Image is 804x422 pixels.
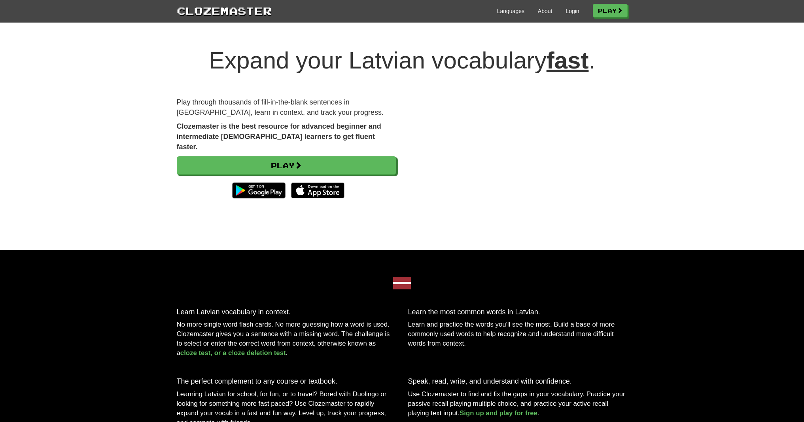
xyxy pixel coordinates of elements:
[177,122,381,150] strong: Clozemaster is the best resource for advanced beginner and intermediate [DEMOGRAPHIC_DATA] learne...
[408,378,628,386] h3: Speak, read, write, and understand with confidence.
[408,390,628,418] p: Use Clozemaster to find and fix the gaps in your vocabulary. Practice your passive recall playing...
[228,179,289,202] img: Get it on Google Play
[593,4,628,17] a: Play
[547,47,589,74] u: fast
[177,3,272,18] a: Clozemaster
[177,378,396,386] h3: The perfect complement to any course or textbook.
[408,308,628,316] h3: Learn the most common words in Latvian.
[408,320,628,348] p: Learn and practice the words you'll see the most. Build a base of more commonly used words to hel...
[566,7,579,15] a: Login
[180,349,286,357] a: cloze test, or a cloze deletion test
[497,7,524,15] a: Languages
[177,156,396,175] a: Play
[291,182,344,198] img: Download_on_the_App_Store_Badge_US-UK_135x40-25178aeef6eb6b83b96f5f2d004eda3bffbb37122de64afbaef7...
[177,320,396,358] p: No more single word flash cards. No more guessing how a word is used. Clozemaster gives you a sen...
[177,97,396,118] p: Play through thousands of fill-in-the-blank sentences in [GEOGRAPHIC_DATA], learn in context, and...
[177,308,396,316] h3: Learn Latvian vocabulary in context.
[460,409,537,417] a: Sign up and play for free
[177,48,628,74] h1: Expand your Latvian vocabulary .
[538,7,552,15] a: About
